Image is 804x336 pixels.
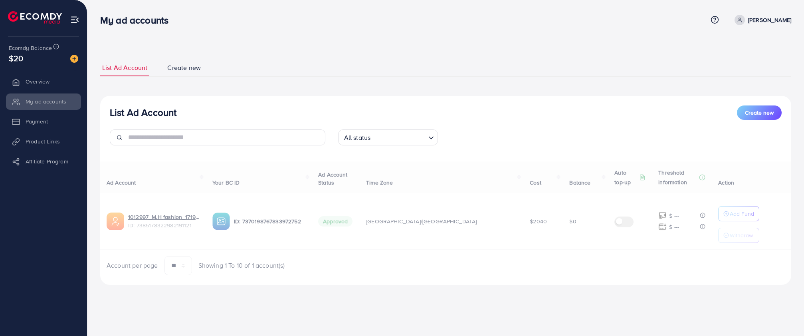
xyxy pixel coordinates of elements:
[110,107,176,118] h3: List Ad Account
[167,63,201,72] span: Create new
[9,44,52,52] span: Ecomdy Balance
[9,52,23,64] span: $20
[745,109,774,117] span: Create new
[100,14,175,26] h3: My ad accounts
[737,105,782,120] button: Create new
[373,130,425,143] input: Search for option
[748,15,791,25] p: [PERSON_NAME]
[102,63,147,72] span: List Ad Account
[8,11,62,24] img: logo
[731,15,791,25] a: [PERSON_NAME]
[338,129,438,145] div: Search for option
[70,55,78,63] img: image
[343,132,372,143] span: All status
[70,15,79,24] img: menu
